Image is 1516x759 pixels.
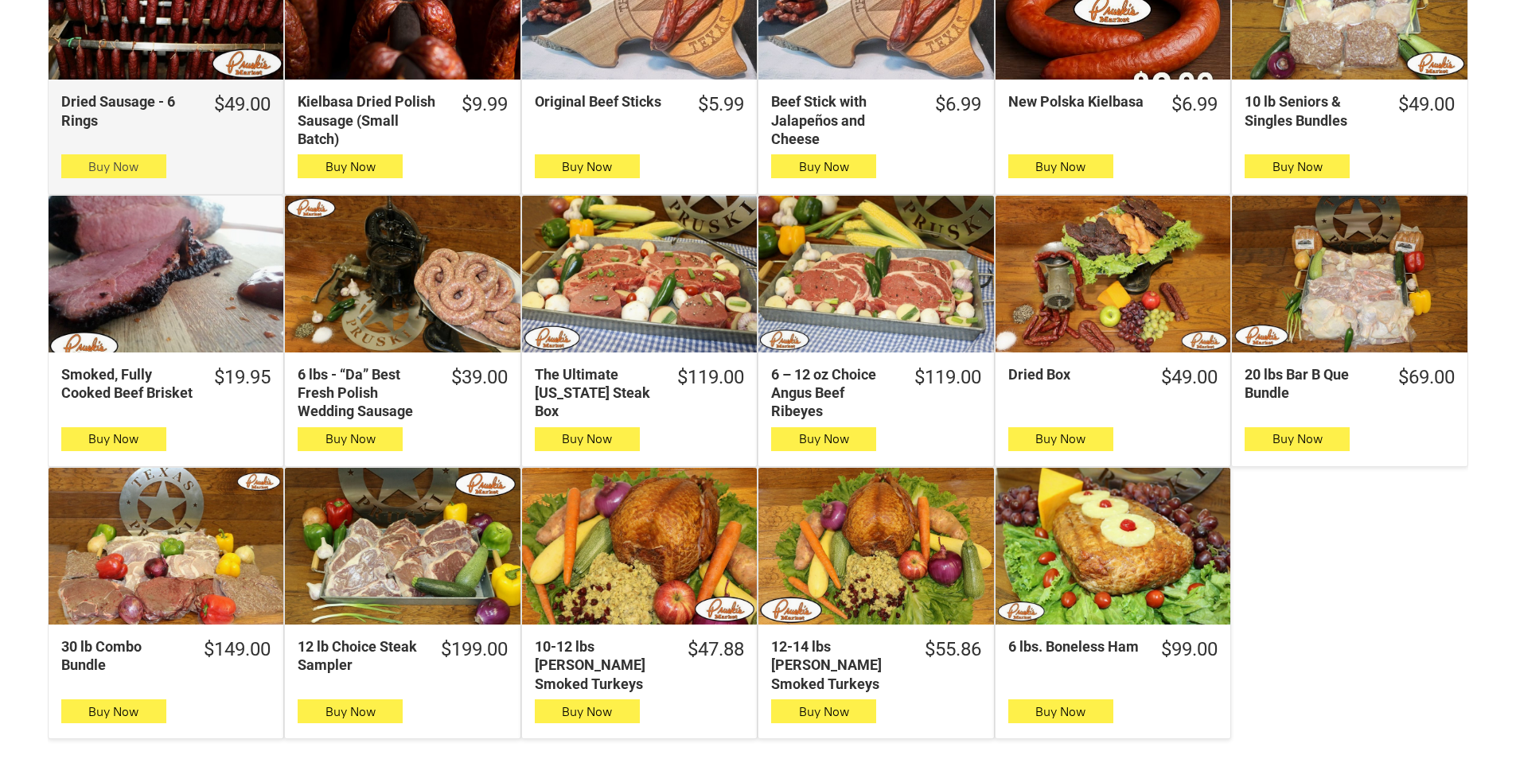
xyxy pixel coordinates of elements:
[1008,154,1113,178] button: Buy Now
[61,427,166,451] button: Buy Now
[298,699,403,723] button: Buy Now
[285,637,520,675] a: $199.0012 lb Choice Steak Sampler
[522,196,757,352] a: The Ultimate Texas Steak Box
[441,637,508,662] div: $199.00
[562,704,612,719] span: Buy Now
[771,699,876,723] button: Buy Now
[522,92,757,117] a: $5.99Original Beef Sticks
[1161,365,1218,390] div: $49.00
[758,92,993,148] a: $6.99Beef Stick with Jalapeños and Cheese
[1008,92,1151,111] div: New Polska Kielbasa
[771,92,914,148] div: Beef Stick with Jalapeños and Cheese
[562,159,612,174] span: Buy Now
[1232,196,1467,352] a: 20 lbs Bar B Que Bundle
[522,468,757,625] a: 10-12 lbs Pruski&#39;s Smoked Turkeys
[298,154,403,178] button: Buy Now
[996,468,1230,625] a: 6 lbs. Boneless Ham
[1035,159,1085,174] span: Buy Now
[996,92,1230,117] a: $6.99New Polska Kielbasa
[799,431,849,446] span: Buy Now
[1035,431,1085,446] span: Buy Now
[214,92,271,117] div: $49.00
[935,92,981,117] div: $6.99
[298,637,419,675] div: 12 lb Choice Steak Sampler
[535,699,640,723] button: Buy Now
[914,365,981,390] div: $119.00
[285,365,520,421] a: $39.006 lbs - “Da” Best Fresh Polish Wedding Sausage
[61,92,193,130] div: Dried Sausage - 6 Rings
[1245,154,1350,178] button: Buy Now
[61,154,166,178] button: Buy Now
[1008,427,1113,451] button: Buy Now
[88,431,138,446] span: Buy Now
[298,365,430,421] div: 6 lbs - “Da” Best Fresh Polish Wedding Sausage
[49,365,283,403] a: $19.95Smoked, Fully Cooked Beef Brisket
[522,637,757,693] a: $47.8810-12 lbs [PERSON_NAME] Smoked Turkeys
[61,365,193,403] div: Smoked, Fully Cooked Beef Brisket
[698,92,744,117] div: $5.99
[1245,427,1350,451] button: Buy Now
[61,637,183,675] div: 30 lb Combo Bundle
[535,427,640,451] button: Buy Now
[1272,159,1323,174] span: Buy Now
[451,365,508,390] div: $39.00
[1398,365,1455,390] div: $69.00
[799,704,849,719] span: Buy Now
[1232,365,1467,403] a: $69.0020 lbs Bar B Que Bundle
[1398,92,1455,117] div: $49.00
[771,637,903,693] div: 12-14 lbs [PERSON_NAME] Smoked Turkeys
[1035,704,1085,719] span: Buy Now
[1245,92,1377,130] div: 10 lb Seniors & Singles Bundles
[688,637,744,662] div: $47.88
[535,154,640,178] button: Buy Now
[298,92,440,148] div: Kielbasa Dried Polish Sausage (Small Batch)
[1161,637,1218,662] div: $99.00
[771,154,876,178] button: Buy Now
[204,637,271,662] div: $149.00
[799,159,849,174] span: Buy Now
[1272,431,1323,446] span: Buy Now
[325,431,376,446] span: Buy Now
[771,427,876,451] button: Buy Now
[285,468,520,625] a: 12 lb Choice Steak Sampler
[758,365,993,421] a: $119.006 – 12 oz Choice Angus Beef Ribeyes
[758,196,993,352] a: 6 – 12 oz Choice Angus Beef Ribeyes
[996,637,1230,662] a: $99.006 lbs. Boneless Ham
[285,92,520,148] a: $9.99Kielbasa Dried Polish Sausage (Small Batch)
[758,637,993,693] a: $55.8612-14 lbs [PERSON_NAME] Smoked Turkeys
[1171,92,1218,117] div: $6.99
[996,365,1230,390] a: $49.00Dried Box
[535,92,677,111] div: Original Beef Sticks
[325,704,376,719] span: Buy Now
[677,365,744,390] div: $119.00
[49,637,283,675] a: $149.0030 lb Combo Bundle
[49,196,283,352] a: Smoked, Fully Cooked Beef Brisket
[771,365,893,421] div: 6 – 12 oz Choice Angus Beef Ribeyes
[1008,365,1140,383] div: Dried Box
[535,637,667,693] div: 10-12 lbs [PERSON_NAME] Smoked Turkeys
[61,699,166,723] button: Buy Now
[285,196,520,352] a: 6 lbs - “Da” Best Fresh Polish Wedding Sausage
[1008,637,1140,656] div: 6 lbs. Boneless Ham
[325,159,376,174] span: Buy Now
[49,92,283,130] a: $49.00Dried Sausage - 6 Rings
[49,468,283,625] a: 30 lb Combo Bundle
[462,92,508,117] div: $9.99
[758,468,993,625] a: 12-14 lbs Pruski&#39;s Smoked Turkeys
[214,365,271,390] div: $19.95
[1008,699,1113,723] button: Buy Now
[88,704,138,719] span: Buy Now
[562,431,612,446] span: Buy Now
[88,159,138,174] span: Buy Now
[1232,92,1467,130] a: $49.0010 lb Seniors & Singles Bundles
[298,427,403,451] button: Buy Now
[1245,365,1377,403] div: 20 lbs Bar B Que Bundle
[522,365,757,421] a: $119.00The Ultimate [US_STATE] Steak Box
[925,637,981,662] div: $55.86
[996,196,1230,352] a: Dried Box
[535,365,657,421] div: The Ultimate [US_STATE] Steak Box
